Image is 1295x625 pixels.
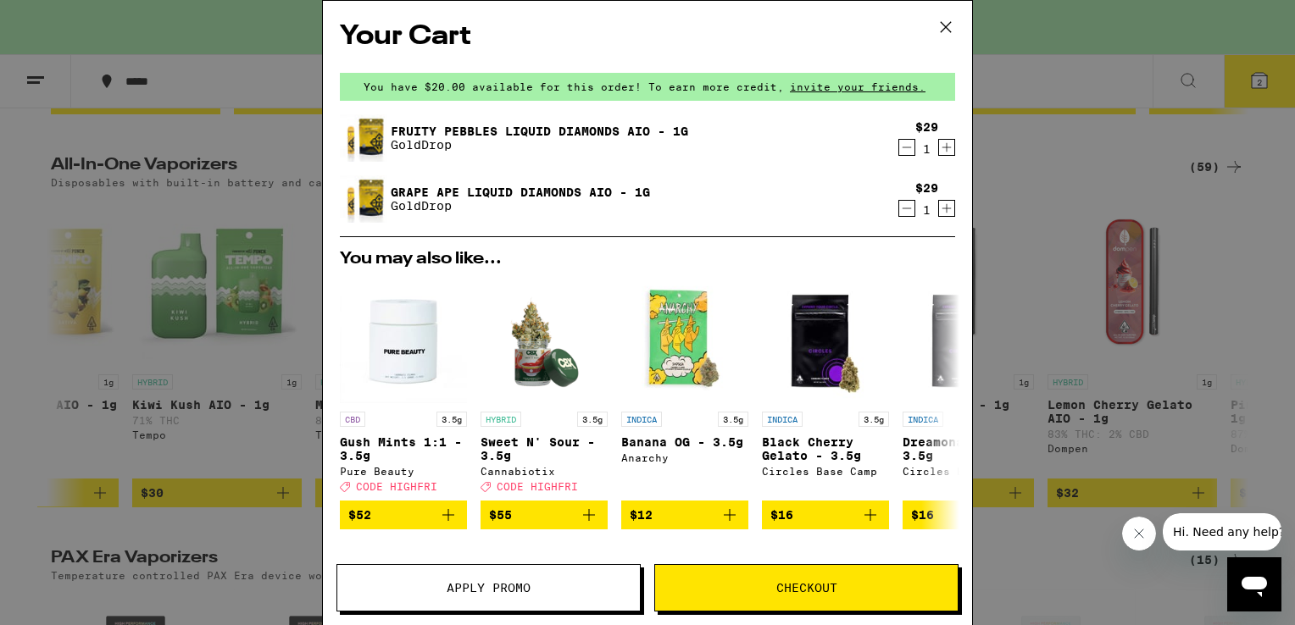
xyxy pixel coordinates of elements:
div: Circles Base Camp [762,466,889,477]
button: Add to bag [903,501,1030,529]
span: CODE HIGHFRI [497,481,578,492]
button: Add to bag [762,501,889,529]
a: Open page for Banana OG - 3.5g from Anarchy [621,276,748,501]
button: Increment [938,139,955,156]
p: 3.5g [436,412,467,427]
p: Sweet N' Sour - 3.5g [481,435,608,462]
div: 1 [915,142,938,156]
span: Hi. Need any help? [10,12,122,25]
iframe: Button to launch messaging window [1227,557,1281,611]
button: Checkout [654,564,959,611]
span: $12 [630,508,653,522]
p: INDICA [621,412,662,427]
p: 3.5g [718,412,748,427]
a: Open page for Dreamonade - 3.5g from Circles Base Camp [903,276,1030,501]
p: Dreamonade - 3.5g [903,435,1030,462]
button: Add to bag [340,501,467,529]
span: Apply Promo [447,582,531,594]
img: Grape Ape Liquid Diamonds AIO - 1g [340,173,387,224]
button: Decrement [898,200,915,217]
a: Open page for Gush Mints 1:1 - 3.5g from Pure Beauty [340,276,467,501]
img: Pure Beauty - Gush Mints 1:1 - 3.5g [340,276,467,403]
a: Grape Ape Liquid Diamonds AIO - 1g [391,185,650,199]
p: 3.5g [577,412,608,427]
span: $52 [348,508,371,522]
button: Apply Promo [336,564,641,611]
p: GoldDrop [391,199,650,213]
span: Checkout [776,582,837,594]
p: INDICA [903,412,943,427]
p: Gush Mints 1:1 - 3.5g [340,435,467,462]
span: $55 [489,508,512,522]
span: invite your friends. [784,81,931,92]
span: $16 [911,508,934,522]
p: Black Cherry Gelato - 3.5g [762,435,889,462]
iframe: Close message [1122,517,1156,550]
button: Decrement [898,139,915,156]
p: GoldDrop [391,138,688,152]
span: $16 [770,508,793,522]
img: Fruity Pebbles Liquid Diamonds AIO - 1g [340,112,387,163]
div: You have $20.00 available for this order! To earn more credit,invite your friends. [340,73,955,101]
img: Anarchy - Banana OG - 3.5g [621,276,748,403]
span: CODE HIGHFRI [356,481,437,492]
a: Open page for Black Cherry Gelato - 3.5g from Circles Base Camp [762,276,889,501]
div: $29 [915,120,938,134]
button: Add to bag [481,501,608,529]
div: Anarchy [621,452,748,463]
p: INDICA [762,412,803,427]
img: Circles Base Camp - Dreamonade - 3.5g [903,276,1030,403]
p: HYBRID [481,412,521,427]
div: Circles Base Camp [903,466,1030,477]
div: Pure Beauty [340,466,467,477]
img: Circles Base Camp - Black Cherry Gelato - 3.5g [762,276,889,403]
a: Fruity Pebbles Liquid Diamonds AIO - 1g [391,124,688,138]
img: Cannabiotix - Sweet N' Sour - 3.5g [481,276,608,403]
p: Banana OG - 3.5g [621,435,748,449]
iframe: Message from company [1163,513,1281,550]
span: You have $20.00 available for this order! To earn more credit, [364,81,784,92]
div: 1 [915,203,938,217]
div: Cannabiotix [481,466,608,477]
button: Add to bag [621,501,748,529]
p: 3.5g [859,412,889,427]
a: Open page for Sweet N' Sour - 3.5g from Cannabiotix [481,276,608,501]
h2: You may also like... [340,251,955,268]
div: $29 [915,181,938,195]
h2: Your Cart [340,18,955,56]
button: Increment [938,200,955,217]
